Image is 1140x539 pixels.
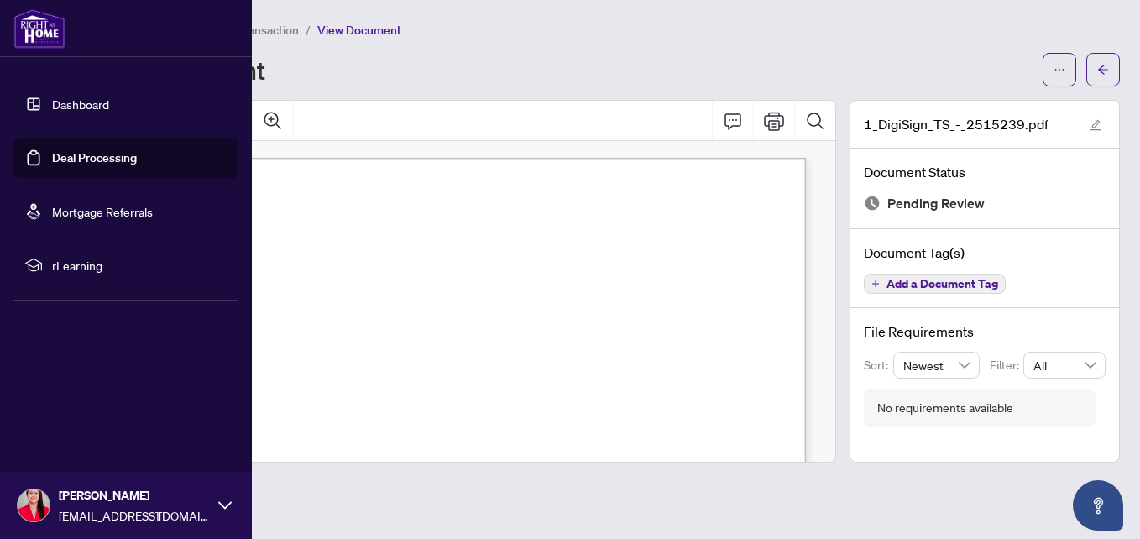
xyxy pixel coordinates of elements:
[1097,64,1109,76] span: arrow-left
[886,278,998,290] span: Add a Document Tag
[864,356,893,374] p: Sort:
[864,243,1106,263] h4: Document Tag(s)
[877,399,1013,417] div: No requirements available
[887,192,985,215] span: Pending Review
[52,256,227,275] span: rLearning
[864,322,1106,342] h4: File Requirements
[52,97,109,112] a: Dashboard
[1054,64,1065,76] span: ellipsis
[18,489,50,521] img: Profile Icon
[1033,353,1096,378] span: All
[1073,480,1123,531] button: Open asap
[59,486,210,505] span: [PERSON_NAME]
[209,23,299,38] span: View Transaction
[59,506,210,525] span: [EMAIL_ADDRESS][DOMAIN_NAME]
[52,150,137,165] a: Deal Processing
[864,274,1006,294] button: Add a Document Tag
[903,353,970,378] span: Newest
[1090,119,1101,131] span: edit
[864,162,1106,182] h4: Document Status
[864,114,1048,134] span: 1_DigiSign_TS_-_2515239.pdf
[52,204,153,219] a: Mortgage Referrals
[317,23,401,38] span: View Document
[13,8,65,49] img: logo
[306,20,311,39] li: /
[871,280,880,288] span: plus
[990,356,1023,374] p: Filter:
[864,195,881,212] img: Document Status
